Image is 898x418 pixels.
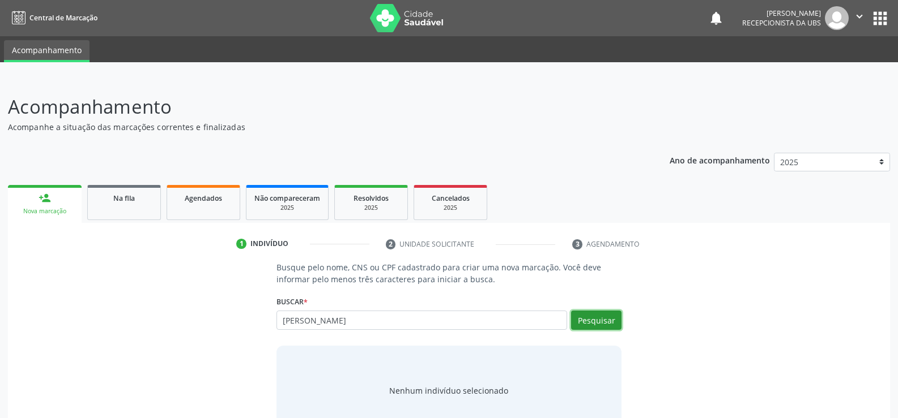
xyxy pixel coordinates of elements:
[250,239,288,249] div: Indivíduo
[343,204,399,212] div: 2025
[825,6,849,30] img: img
[432,193,470,203] span: Cancelados
[354,193,389,203] span: Resolvidos
[571,311,622,330] button: Pesquisar
[853,10,866,23] i: 
[742,18,821,28] span: Recepcionista da UBS
[8,93,625,121] p: Acompanhamento
[16,207,74,216] div: Nova marcação
[236,239,246,249] div: 1
[670,153,770,167] p: Ano de acompanhamento
[113,193,135,203] span: Na fila
[8,8,97,27] a: Central de Marcação
[276,293,308,311] label: Buscar
[389,385,508,397] div: Nenhum indivíduo selecionado
[276,261,622,285] p: Busque pelo nome, CNS ou CPF cadastrado para criar uma nova marcação. Você deve informar pelo men...
[849,6,870,30] button: 
[4,40,90,62] a: Acompanhamento
[254,193,320,203] span: Não compareceram
[254,204,320,212] div: 2025
[708,10,724,26] button: notifications
[742,8,821,18] div: [PERSON_NAME]
[39,192,51,204] div: person_add
[29,13,97,23] span: Central de Marcação
[870,8,890,28] button: apps
[422,204,479,212] div: 2025
[185,193,222,203] span: Agendados
[276,311,567,330] input: Busque por nome, CNS ou CPF
[8,121,625,133] p: Acompanhe a situação das marcações correntes e finalizadas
